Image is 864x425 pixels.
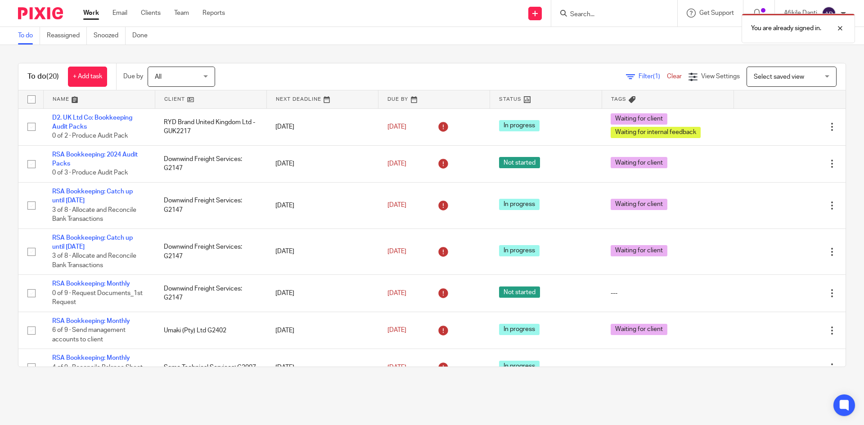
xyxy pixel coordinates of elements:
a: Clear [667,73,682,80]
div: --- [611,289,725,298]
span: [DATE] [387,124,406,130]
a: RSA Bookkeeping: Catch up until [DATE] [52,235,133,250]
p: You are already signed in. [751,24,821,33]
span: Waiting for client [611,245,667,256]
a: RSA Bookkeeping: Monthly [52,318,130,324]
td: [DATE] [266,182,378,228]
a: Done [132,27,154,45]
td: Downwind Freight Services: G2147 [155,145,266,182]
span: Tags [611,97,626,102]
span: In progress [499,245,540,256]
td: [DATE] [266,312,378,349]
span: [DATE] [387,364,406,371]
span: Waiting for client [611,324,667,335]
span: Waiting for client [611,157,667,168]
span: 6 of 9 · Send management accounts to client [52,327,126,343]
a: Team [174,9,189,18]
span: [DATE] [387,327,406,333]
img: Pixie [18,7,63,19]
a: Reassigned [47,27,87,45]
td: [DATE] [266,349,378,386]
div: --- [611,363,725,372]
a: Work [83,9,99,18]
a: RSA Bookkeeping: Monthly [52,281,130,287]
span: Waiting for internal feedback [611,127,701,138]
span: Waiting for client [611,199,667,210]
span: Select saved view [754,74,804,80]
span: (20) [46,73,59,80]
span: In progress [499,120,540,131]
a: RSA Bookkeeping: 2024 Audit Packs [52,152,138,167]
span: In progress [499,361,540,372]
td: Somo Technical Services: G2007 [155,349,266,386]
span: Not started [499,157,540,168]
a: Snoozed [94,27,126,45]
td: [DATE] [266,145,378,182]
span: [DATE] [387,202,406,209]
td: [DATE] [266,228,378,275]
a: Clients [141,9,161,18]
span: In progress [499,324,540,335]
span: 0 of 9 · Request Documents_1st Request [52,290,143,306]
p: Due by [123,72,143,81]
h1: To do [27,72,59,81]
span: [DATE] [387,290,406,296]
td: [DATE] [266,108,378,145]
td: RYD Brand United Kingdom Ltd - GUK2217 [155,108,266,145]
a: Email [112,9,127,18]
span: [DATE] [387,248,406,255]
span: 0 of 3 · Produce Audit Pack [52,170,128,176]
td: [DATE] [266,275,378,312]
span: [DATE] [387,161,406,167]
span: 4 of 9 · Reconcile Balance Sheet Items on Audit Pack Spreadsheet [52,364,146,380]
img: svg%3E [822,6,836,21]
td: Downwind Freight Services: G2147 [155,182,266,228]
td: Downwind Freight Services: G2147 [155,275,266,312]
a: + Add task [68,67,107,87]
span: Not started [499,286,540,298]
a: RSA Bookkeeping: Catch up until [DATE] [52,188,133,204]
a: Reports [202,9,225,18]
a: RSA Bookkeeping: Monthly [52,355,130,361]
td: Downwind Freight Services: G2147 [155,228,266,275]
span: 3 of 8 · Allocate and Reconcile Bank Transactions [52,207,136,223]
span: 3 of 8 · Allocate and Reconcile Bank Transactions [52,253,136,269]
span: View Settings [701,73,740,80]
a: D2. UK Ltd Co: Bookkeeping Audit Packs [52,115,132,130]
span: 0 of 2 · Produce Audit Pack [52,133,128,139]
a: To do [18,27,40,45]
td: Umaki (Pty) Ltd G2402 [155,312,266,349]
span: Waiting for client [611,113,667,125]
span: All [155,74,162,80]
span: Filter [639,73,667,80]
span: (1) [653,73,660,80]
span: In progress [499,199,540,210]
